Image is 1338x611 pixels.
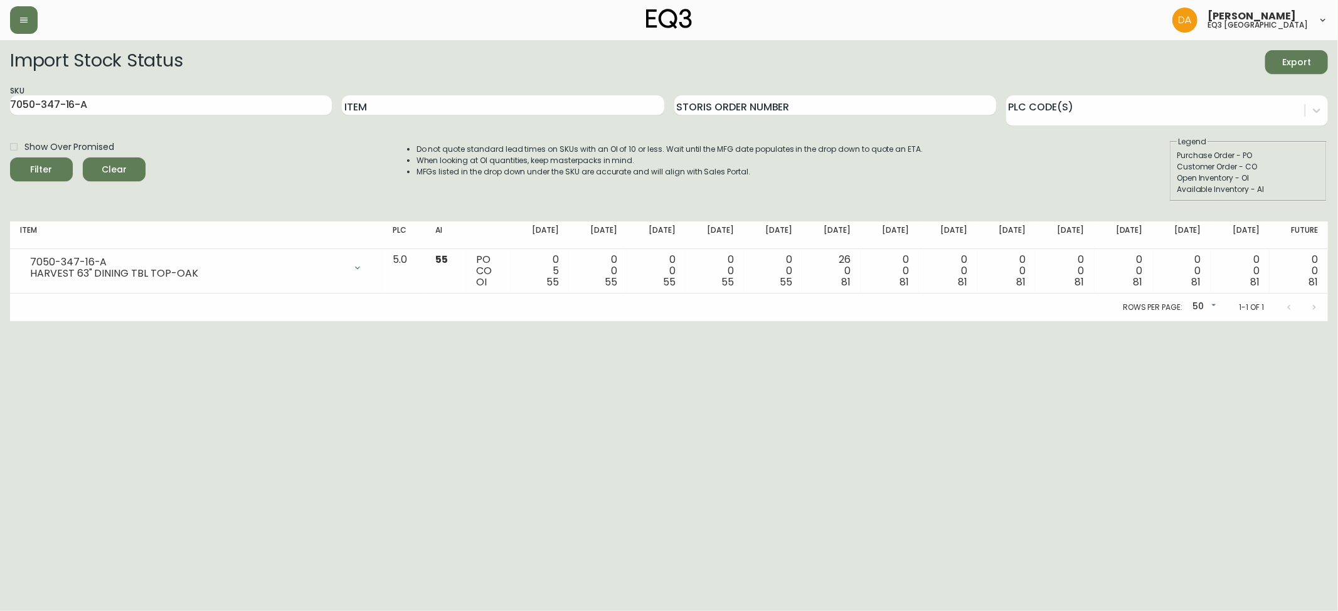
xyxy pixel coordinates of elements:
div: 7050-347-16-A [30,257,345,268]
div: 50 [1187,297,1219,317]
span: 81 [1309,275,1318,289]
div: 0 0 [637,254,676,288]
div: 0 0 [1105,254,1143,288]
th: [DATE] [919,221,977,249]
th: [DATE] [802,221,861,249]
th: [DATE] [1095,221,1153,249]
th: [DATE] [1153,221,1211,249]
div: Purchase Order - PO [1177,150,1320,161]
span: 55 [721,275,734,289]
th: [DATE] [1036,221,1094,249]
th: [DATE] [977,221,1036,249]
div: 0 0 [579,254,617,288]
th: [DATE] [744,221,802,249]
h2: Import Stock Status [10,50,183,74]
div: HARVEST 63" DINING TBL TOP-OAK [30,268,345,279]
div: 26 0 [812,254,851,288]
div: PO CO [476,254,501,288]
div: 0 0 [1221,254,1260,288]
th: [DATE] [861,221,919,249]
span: [PERSON_NAME] [1208,11,1296,21]
button: Clear [83,157,146,181]
span: 81 [1134,275,1143,289]
p: 1-1 of 1 [1239,302,1264,313]
h5: eq3 [GEOGRAPHIC_DATA] [1208,21,1308,29]
span: 55 [780,275,792,289]
div: 0 0 [1163,254,1201,288]
span: 55 [605,275,617,289]
th: Future [1270,221,1328,249]
span: Show Over Promised [24,141,114,154]
th: PLC [383,221,425,249]
th: Item [10,221,383,249]
div: 0 0 [1280,254,1318,288]
li: MFGs listed in the drop down under the SKU are accurate and will align with Sales Portal. [417,166,923,178]
span: Clear [93,162,135,178]
span: OI [476,275,487,289]
th: [DATE] [511,221,569,249]
span: 81 [1250,275,1260,289]
span: 55 [435,252,448,267]
div: 0 0 [871,254,909,288]
img: logo [646,9,693,29]
span: 81 [1192,275,1201,289]
div: 0 0 [929,254,967,288]
span: 55 [663,275,676,289]
div: 0 0 [1046,254,1084,288]
th: [DATE] [569,221,627,249]
button: Filter [10,157,73,181]
img: dd1a7e8db21a0ac8adbf82b84ca05374 [1172,8,1197,33]
legend: Legend [1177,136,1208,147]
div: Customer Order - CO [1177,161,1320,173]
span: 81 [1017,275,1026,289]
span: 81 [1075,275,1085,289]
div: Open Inventory - OI [1177,173,1320,184]
th: [DATE] [686,221,744,249]
span: Export [1275,55,1318,70]
th: AI [425,221,466,249]
span: 81 [841,275,851,289]
div: 0 5 [521,254,559,288]
div: 0 0 [754,254,792,288]
li: Do not quote standard lead times on SKUs with an OI of 10 or less. Wait until the MFG date popula... [417,144,923,155]
div: Filter [31,162,53,178]
div: 0 0 [696,254,734,288]
li: When looking at OI quantities, keep masterpacks in mind. [417,155,923,166]
p: Rows per page: [1123,302,1182,313]
div: 7050-347-16-AHARVEST 63" DINING TBL TOP-OAK [20,254,373,282]
td: 5.0 [383,249,425,294]
span: 81 [900,275,909,289]
th: [DATE] [627,221,686,249]
div: Available Inventory - AI [1177,184,1320,195]
button: Export [1265,50,1328,74]
th: [DATE] [1211,221,1270,249]
span: 55 [546,275,559,289]
div: 0 0 [987,254,1026,288]
span: 81 [958,275,967,289]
